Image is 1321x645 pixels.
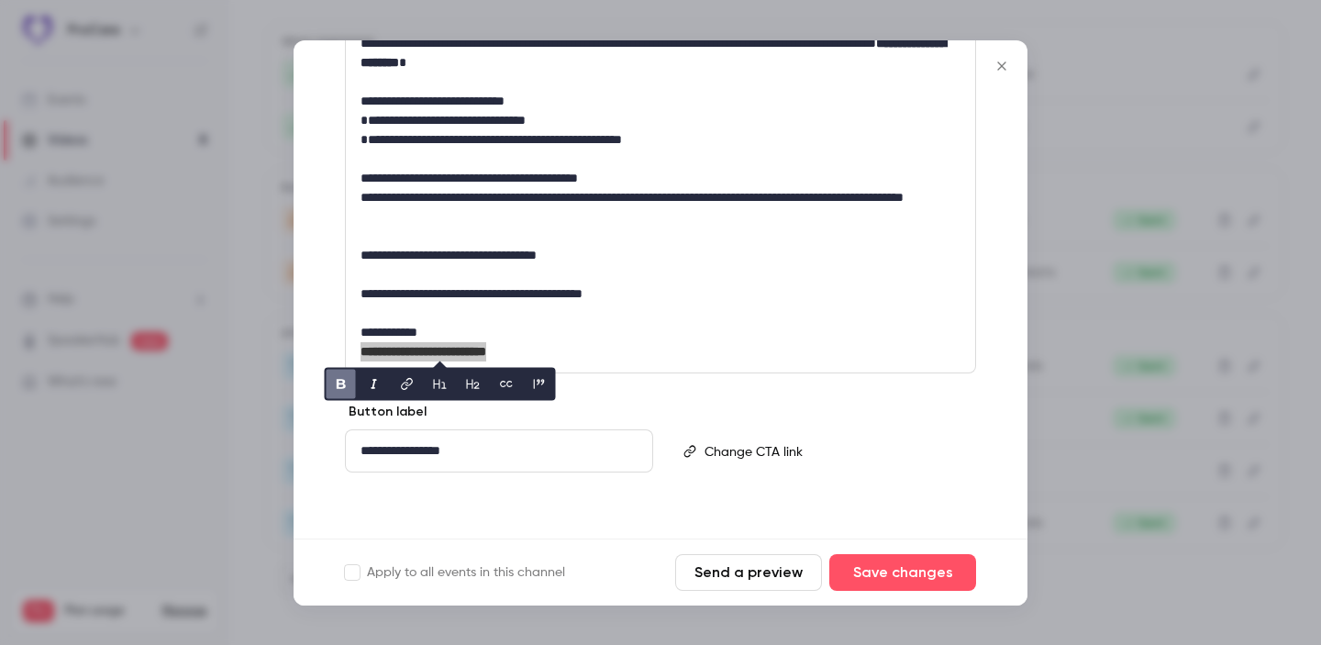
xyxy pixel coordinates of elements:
[829,554,976,591] button: Save changes
[345,403,427,421] label: Button label
[697,430,974,473] div: editor
[360,369,389,398] button: italic
[525,369,554,398] button: blockquote
[346,430,652,472] div: editor
[675,554,822,591] button: Send a preview
[345,563,565,582] label: Apply to all events in this channel
[327,369,356,398] button: bold
[983,48,1020,84] button: Close
[393,369,422,398] button: link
